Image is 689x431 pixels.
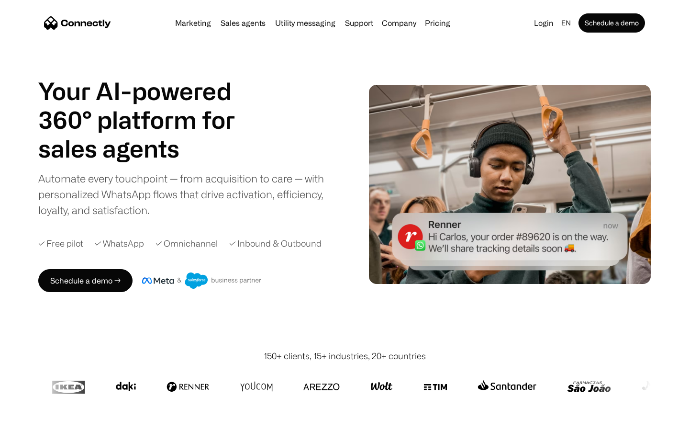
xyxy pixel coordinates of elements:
[38,237,83,250] div: ✓ Free pilot
[156,237,218,250] div: ✓ Omnichannel
[382,16,416,30] div: Company
[421,19,454,27] a: Pricing
[38,170,340,218] div: Automate every touchpoint — from acquisition to care — with personalized WhatsApp flows that driv...
[530,16,557,30] a: Login
[229,237,322,250] div: ✓ Inbound & Outbound
[271,19,339,27] a: Utility messaging
[44,16,111,30] a: home
[578,13,645,33] a: Schedule a demo
[341,19,377,27] a: Support
[561,16,571,30] div: en
[142,272,262,289] img: Meta and Salesforce business partner badge.
[38,269,133,292] a: Schedule a demo →
[379,16,419,30] div: Company
[38,134,258,163] h1: sales agents
[217,19,269,27] a: Sales agents
[171,19,215,27] a: Marketing
[10,413,57,428] aside: Language selected: English
[38,134,258,163] div: carousel
[557,16,577,30] div: en
[38,77,258,134] h1: Your AI-powered 360° platform for
[38,134,258,163] div: 1 of 4
[95,237,144,250] div: ✓ WhatsApp
[264,350,426,363] div: 150+ clients, 15+ industries, 20+ countries
[19,414,57,428] ul: Language list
